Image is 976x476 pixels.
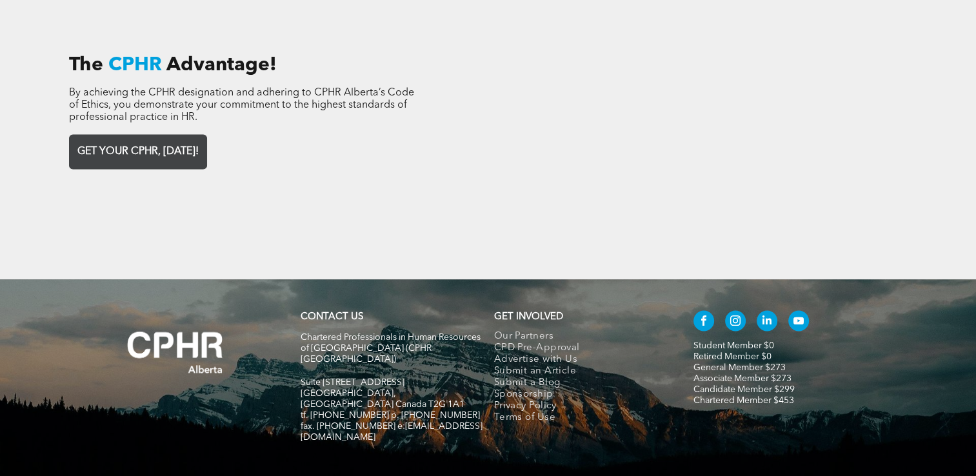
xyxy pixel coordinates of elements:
a: Candidate Member $299 [693,385,795,394]
span: [GEOGRAPHIC_DATA], [GEOGRAPHIC_DATA] Canada T2G 1A1 [301,389,464,409]
span: GET INVOLVED [494,312,563,322]
span: The [69,55,103,75]
span: CPHR [108,55,162,75]
a: Submit an Article [494,366,666,377]
a: Privacy Policy [494,401,666,412]
a: Advertise with Us [494,354,666,366]
span: Suite [STREET_ADDRESS] [301,378,404,387]
span: Chartered Professionals in Human Resources of [GEOGRAPHIC_DATA] (CPHR [GEOGRAPHIC_DATA]) [301,333,481,364]
span: tf. [PHONE_NUMBER] p. [PHONE_NUMBER] [301,411,480,420]
a: CONTACT US [301,312,363,322]
a: instagram [725,310,746,334]
a: Submit a Blog [494,377,666,389]
a: youtube [788,310,809,334]
a: Chartered Member $453 [693,396,794,405]
a: linkedin [757,310,777,334]
span: GET YOUR CPHR, [DATE]! [73,139,203,164]
a: Sponsorship [494,389,666,401]
a: Student Member $0 [693,341,774,350]
a: Our Partners [494,331,666,342]
a: Associate Member $273 [693,374,792,383]
a: Terms of Use [494,412,666,424]
img: A white background with a few lines on it [101,305,250,399]
a: General Member $273 [693,363,786,372]
span: By achieving the CPHR designation and adhering to CPHR Alberta’s Code of Ethics, you demonstrate ... [69,88,414,123]
span: Advantage! [166,55,277,75]
a: CPD Pre-Approval [494,342,666,354]
a: GET YOUR CPHR, [DATE]! [69,134,207,169]
a: facebook [693,310,714,334]
a: Retired Member $0 [693,352,772,361]
span: fax. [PHONE_NUMBER] e:[EMAIL_ADDRESS][DOMAIN_NAME] [301,422,483,442]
